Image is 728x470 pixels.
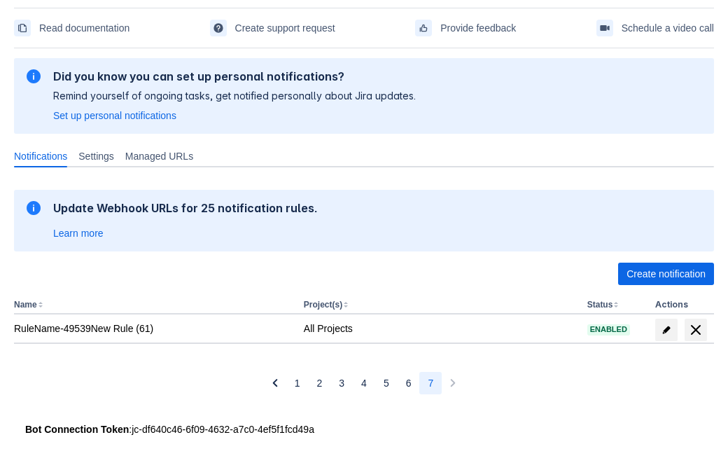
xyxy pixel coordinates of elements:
button: Page 3 [330,372,353,394]
button: Page 7 [419,372,442,394]
span: 7 [428,372,433,394]
span: Schedule a video call [622,17,714,39]
a: Schedule a video call [596,17,714,39]
span: edit [661,324,672,336]
button: Page 5 [375,372,398,394]
span: 5 [384,372,389,394]
span: 2 [317,372,323,394]
button: Create notification [618,263,714,285]
button: Project(s) [304,300,342,310]
h2: Did you know you can set up personal notifications? [53,69,416,83]
span: documentation [17,22,28,34]
button: Previous [264,372,286,394]
span: 4 [361,372,367,394]
a: Set up personal notifications [53,109,176,123]
span: Create notification [626,263,706,285]
span: delete [687,322,704,338]
a: Create support request [210,17,335,39]
span: 6 [406,372,412,394]
span: 3 [339,372,344,394]
button: Status [587,300,613,310]
strong: Bot Connection Token [25,424,129,435]
span: Create support request [235,17,335,39]
span: information [25,68,42,85]
span: Enabled [587,326,630,333]
span: Notifications [14,149,67,163]
span: Read documentation [39,17,129,39]
a: Read documentation [14,17,129,39]
span: information [25,200,42,216]
div: : jc-df640c46-6f09-4632-a7c0-4ef5f1fcd49a [25,422,703,436]
span: feedback [418,22,429,34]
span: 1 [295,372,300,394]
button: Name [14,300,37,310]
button: Page 2 [309,372,331,394]
span: Provide feedback [440,17,516,39]
div: RuleName-49539New Rule (61) [14,322,293,336]
span: Managed URLs [125,149,193,163]
div: All Projects [304,322,576,336]
p: Remind yourself of ongoing tasks, get notified personally about Jira updates. [53,89,416,103]
nav: Pagination [264,372,465,394]
a: Learn more [53,226,104,240]
button: Page 6 [398,372,420,394]
button: Page 4 [353,372,375,394]
a: Provide feedback [415,17,516,39]
span: Settings [78,149,114,163]
span: videoCall [599,22,610,34]
button: Page 1 [286,372,309,394]
th: Actions [650,296,714,315]
h2: Update Webhook URLs for 25 notification rules. [53,201,318,215]
button: Next [442,372,464,394]
span: support [213,22,224,34]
